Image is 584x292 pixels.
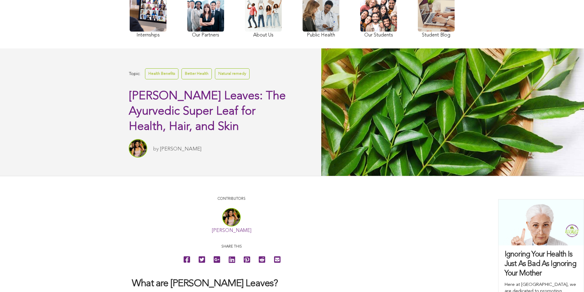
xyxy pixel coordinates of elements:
a: Natural remedy [215,68,250,79]
span: by [153,146,159,152]
p: CONTRIBUTORS [132,196,331,202]
a: [PERSON_NAME] [160,146,201,152]
img: Viswanachiyar Subramanian [129,139,147,157]
a: Health Benefits [145,68,178,79]
a: Better Health [181,68,212,79]
span: Topic: [129,70,140,78]
p: Share this [132,244,331,250]
span: [PERSON_NAME] Leaves: The Ayurvedic Super Leaf for Health, Hair, and Skin [129,90,286,133]
a: [PERSON_NAME] [212,228,251,233]
iframe: Chat Widget [553,263,584,292]
h2: What are [PERSON_NAME] Leaves? [132,278,331,290]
